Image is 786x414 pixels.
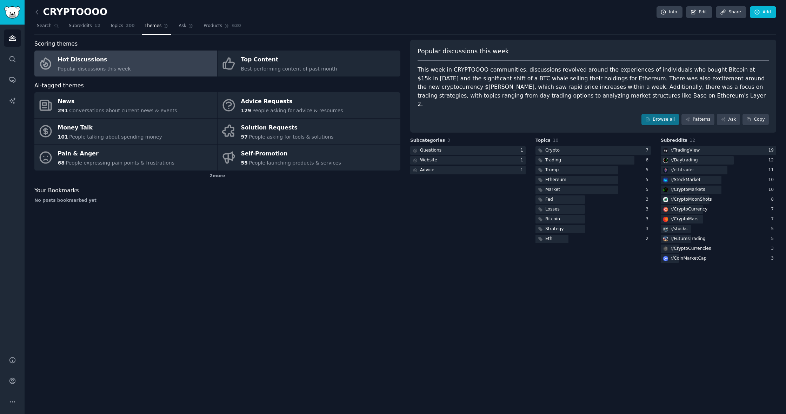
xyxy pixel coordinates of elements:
div: 10 [768,177,776,183]
a: Eth2 [535,235,651,243]
span: People expressing pain points & frustrations [66,160,174,166]
div: Eth [545,236,552,242]
span: 97 [241,134,248,140]
span: People launching products & services [249,160,341,166]
span: 200 [126,23,135,29]
a: Ethereum5 [535,176,651,185]
div: 5 [646,177,651,183]
div: r/ Daytrading [671,157,698,163]
a: Add [750,6,776,18]
a: CryptoMoonShotsr/CryptoMoonShots8 [661,195,776,204]
div: This week in CRYPTOOOO communities, discussions revolved around the experiences of individuals wh... [418,66,769,109]
div: r/ CryptoMars [671,216,699,222]
div: r/ ethtrader [671,167,694,173]
span: Topics [535,138,551,144]
img: Daytrading [663,158,668,163]
div: Money Talk [58,122,162,133]
div: r/ CryptoMoonShots [671,196,712,203]
div: r/ CryptoCurrency [671,206,707,213]
a: Pain & Anger68People expressing pain points & frustrations [34,145,217,171]
a: ethtraderr/ethtrader11 [661,166,776,175]
div: Advice [420,167,434,173]
span: Search [37,23,52,29]
span: Popular discussions this week [58,66,131,72]
div: News [58,96,177,107]
div: Pain & Anger [58,148,175,160]
div: Strategy [545,226,564,232]
h2: CRYPTOOOO [34,7,107,18]
a: Self-Promotion55People launching products & services [218,145,400,171]
div: 5 [646,187,651,193]
a: Market5 [535,186,651,194]
span: Subcategories [410,138,445,144]
div: 11 [768,167,776,173]
div: r/ stocks [671,226,687,232]
div: 8 [771,196,776,203]
img: StockMarket [663,178,668,182]
div: Bitcoin [545,216,560,222]
div: r/ TradingView [671,147,700,154]
span: Popular discussions this week [418,47,509,56]
a: Strategy3 [535,225,651,234]
span: 101 [58,134,68,140]
div: Hot Discussions [58,54,131,66]
div: Ethereum [545,177,566,183]
div: Solution Requests [241,122,334,133]
span: People asking for advice & resources [252,108,343,113]
div: 1 [520,167,526,173]
div: 3 [646,226,651,232]
div: 2 more [34,171,400,182]
a: CoinMarketCapr/CoinMarketCap3 [661,254,776,263]
div: 7 [771,206,776,213]
a: CryptoMarsr/CryptoMars7 [661,215,776,224]
img: CryptoCurrencies [663,246,668,251]
a: Info [657,6,682,18]
div: Fed [545,196,553,203]
div: Losses [545,206,560,213]
img: FuturesTrading [663,236,668,241]
a: Hot DiscussionsPopular discussions this week [34,51,217,76]
span: Conversations about current news & events [69,108,177,113]
span: Scoring themes [34,40,78,48]
div: 7 [771,216,776,222]
div: r/ StockMarket [671,177,700,183]
span: 68 [58,160,65,166]
div: 19 [768,147,776,154]
a: Bitcoin3 [535,215,651,224]
div: Market [545,187,560,193]
a: stocksr/stocks5 [661,225,776,234]
a: CryptoCurrencyr/CryptoCurrency7 [661,205,776,214]
a: Topics200 [108,20,137,35]
div: r/ CryptoMarkets [671,187,705,193]
div: 6 [646,157,651,163]
img: CoinMarketCap [663,256,668,261]
span: 129 [241,108,251,113]
a: TradingViewr/TradingView19 [661,146,776,155]
a: Money Talk101People talking about spending money [34,119,217,145]
div: 3 [646,196,651,203]
img: CryptoMoonShots [663,197,668,202]
a: Products630 [201,20,243,35]
a: Browse all [641,114,679,126]
span: Topics [110,23,123,29]
span: 630 [232,23,241,29]
span: People asking for tools & solutions [249,134,333,140]
a: Fed3 [535,195,651,204]
a: Advice1 [410,166,526,175]
img: CryptoMars [663,217,668,222]
a: Search [34,20,61,35]
div: Website [420,157,437,163]
div: Advice Requests [241,96,343,107]
a: Themes [142,20,172,35]
span: 55 [241,160,248,166]
a: Patterns [681,114,714,126]
span: 3 [447,138,450,143]
div: No posts bookmarked yet [34,198,400,204]
div: r/ CoinMarketCap [671,255,706,262]
div: Crypto [545,147,560,154]
img: CryptoMarkets [663,187,668,192]
a: Losses3 [535,205,651,214]
a: Edit [686,6,712,18]
div: 3 [771,255,776,262]
span: Ask [179,23,186,29]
